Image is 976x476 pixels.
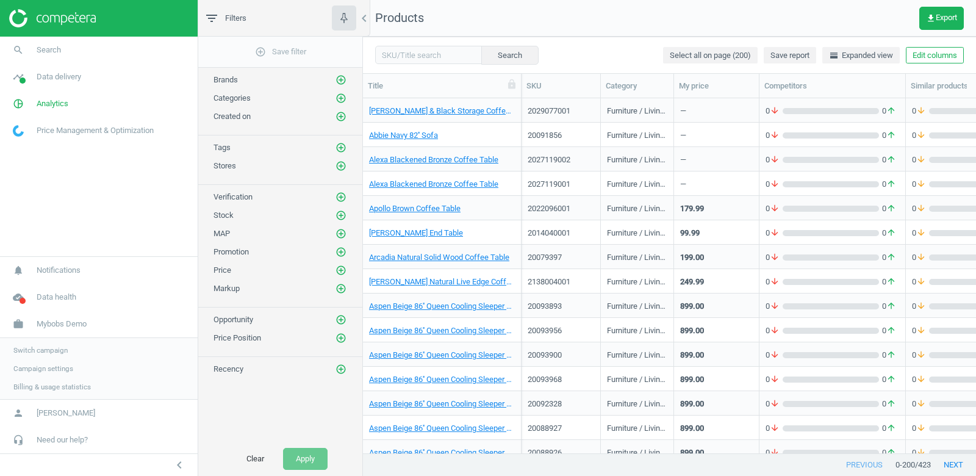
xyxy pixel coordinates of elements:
[164,457,195,473] button: chevron_left
[255,46,306,57] span: Save filter
[916,374,926,385] i: arrow_downward
[766,447,783,458] span: 0
[213,161,236,170] span: Stores
[916,350,926,361] i: arrow_downward
[829,51,839,60] i: horizontal_split
[335,332,347,344] button: add_circle_outline
[335,191,347,203] button: add_circle_outline
[886,301,896,312] i: arrow_upward
[879,350,899,361] span: 0
[607,374,667,389] div: Furniture / Living Room / Sofas & Couches
[335,314,347,326] button: add_circle_outline
[607,228,667,243] div: Furniture / Living Room / End Tables
[528,228,594,239] div: 2014040001
[13,125,24,137] img: wGWNvw8QSZomAAAAABJRU5ErkJggg==
[766,301,783,312] span: 0
[335,111,346,122] i: add_circle_outline
[283,448,328,470] button: Apply
[369,203,461,214] a: Apollo Brown Coffee Table
[607,179,667,194] div: Furniture / Living Room / Coffee Tables
[766,374,783,385] span: 0
[528,350,594,361] div: 20093900
[766,252,783,263] span: 0
[879,252,899,263] span: 0
[225,13,246,24] span: Filters
[7,286,30,309] i: cloud_done
[37,319,87,330] span: Mybobs Demo
[770,447,780,458] i: arrow_downward
[528,276,594,287] div: 2138004001
[879,423,899,434] span: 0
[912,374,929,385] span: 0
[879,325,899,336] span: 0
[766,106,783,117] span: 0
[680,423,704,434] div: 899.00
[607,276,667,292] div: Furniture / Living Room / Coffee Tables
[335,110,347,123] button: add_circle_outline
[607,252,667,267] div: Furniture / Living Room / Coffee Tables
[879,374,899,385] span: 0
[213,211,234,220] span: Stock
[912,398,929,409] span: 0
[213,143,231,152] span: Tags
[879,106,899,117] span: 0
[369,179,498,190] a: Alexa Blackened Bronze Coffee Table
[213,284,240,293] span: Markup
[335,333,346,344] i: add_circle_outline
[172,458,187,472] i: chevron_left
[335,246,347,258] button: add_circle_outline
[528,154,594,165] div: 2027119002
[770,228,780,239] i: arrow_downward
[886,228,896,239] i: arrow_upward
[833,454,895,476] button: previous
[606,81,669,92] div: Category
[335,142,347,154] button: add_circle_outline
[770,179,780,190] i: arrow_downward
[37,265,81,276] span: Notifications
[528,374,594,385] div: 20093968
[680,154,686,170] div: —
[822,47,900,64] button: horizontal_splitExpanded view
[770,203,780,214] i: arrow_downward
[680,130,686,145] div: —
[680,325,704,336] div: 899.00
[369,301,515,312] a: Aspen Beige 86'' Queen Cooling Sleeper Sofa
[912,106,929,117] span: 0
[7,65,30,88] i: timeline
[607,154,667,170] div: Furniture / Living Room / Coffee Tables
[213,315,253,324] span: Opportunity
[879,228,899,239] span: 0
[37,98,68,109] span: Analytics
[879,447,899,458] span: 0
[204,11,219,26] i: filter_list
[770,106,780,117] i: arrow_downward
[916,301,926,312] i: arrow_downward
[886,276,896,287] i: arrow_upward
[886,374,896,385] i: arrow_upward
[369,252,509,263] a: Arcadia Natural Solid Wood Coffee Table
[886,179,896,190] i: arrow_upward
[886,325,896,336] i: arrow_upward
[607,398,667,414] div: Furniture / Living Room / Sofas & Couches
[369,350,515,361] a: Aspen Beige 86'' Queen Cooling Sleeper Sofa
[335,74,346,85] i: add_circle_outline
[335,265,346,276] i: add_circle_outline
[335,264,347,276] button: add_circle_outline
[528,447,594,458] div: 20088926
[916,398,926,409] i: arrow_downward
[886,154,896,165] i: arrow_upward
[879,154,899,165] span: 0
[213,247,249,256] span: Promotion
[335,363,347,375] button: add_circle_outline
[528,179,594,190] div: 2027119001
[680,203,704,214] div: 179.99
[663,47,758,64] button: Select all on page (200)
[335,314,346,325] i: add_circle_outline
[335,364,346,375] i: add_circle_outline
[770,301,780,312] i: arrow_downward
[7,38,30,62] i: search
[766,179,783,190] span: 0
[680,374,704,385] div: 899.00
[886,203,896,214] i: arrow_upward
[926,13,957,23] span: Export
